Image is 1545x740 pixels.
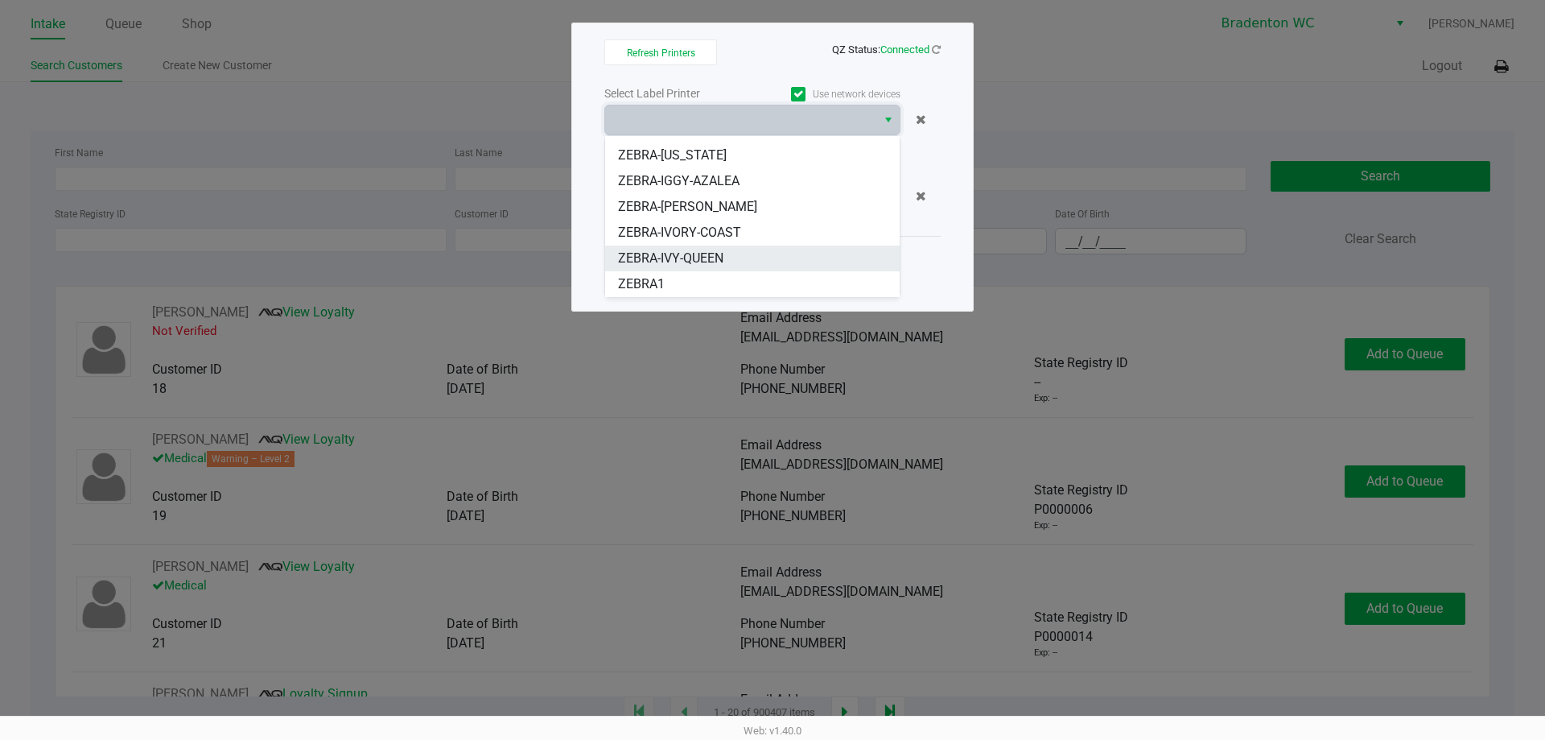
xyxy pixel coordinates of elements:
span: Web: v1.40.0 [744,725,801,737]
span: ZEBRA-IGGY-AZALEA [618,172,740,191]
span: ZEBRA-IVORY-COAST [618,223,741,242]
span: Connected [880,43,929,56]
span: QZ Status: [832,43,941,56]
span: ZEBRA1 [618,275,665,294]
button: Select [876,105,900,134]
span: Refresh Printers [627,48,695,59]
div: Select Label Printer [604,85,752,102]
span: ZEBRA-IVY-QUEEN [618,249,723,268]
span: ZEBRA-[US_STATE] [618,146,727,165]
button: Refresh Printers [604,39,717,65]
label: Use network devices [752,87,900,101]
span: ZEBRA-[PERSON_NAME] [618,197,757,217]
